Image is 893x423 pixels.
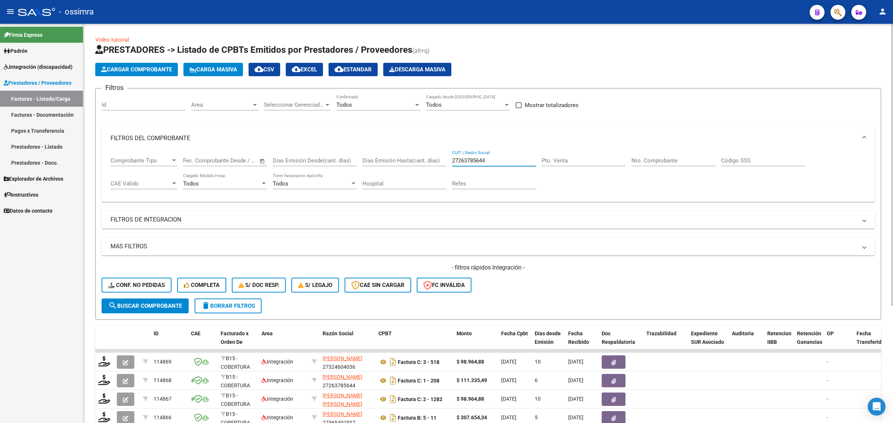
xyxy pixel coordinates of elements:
[383,63,451,76] app-download-masive: Descarga masiva de comprobantes (adjuntos)
[824,326,854,358] datatable-header-cell: OP
[568,414,583,420] span: [DATE]
[291,278,339,293] button: S/ legajo
[154,396,172,402] span: 114867
[412,47,430,54] span: (alt+q)
[4,47,28,55] span: Padrón
[535,330,561,345] span: Días desde Emisión
[111,216,857,224] mat-panel-title: FILTROS DE INTEGRACION
[188,326,218,358] datatable-header-cell: CAE
[827,359,828,365] span: -
[102,278,172,293] button: Conf. no pedidas
[794,326,824,358] datatable-header-cell: Retención Ganancias
[273,180,288,187] span: Todos
[457,359,484,365] strong: $ 98.964,88
[398,415,436,421] strong: Factura B: 5 - 11
[827,377,828,383] span: -
[249,63,280,76] button: CSV
[688,326,729,358] datatable-header-cell: Expediente SUR Asociado
[320,326,375,358] datatable-header-cell: Razón Social
[457,377,487,383] strong: $ 111.335,49
[535,359,541,365] span: 10
[417,278,471,293] button: FC Inválida
[4,79,71,87] span: Prestadores / Proveedores
[259,326,309,358] datatable-header-cell: Area
[262,359,293,365] span: Integración
[378,330,392,336] span: CPBT
[388,356,398,368] i: Descargar documento
[4,191,38,199] span: Instructivos
[501,377,516,383] span: [DATE]
[323,374,362,380] span: [PERSON_NAME]
[764,326,794,358] datatable-header-cell: Retencion IIBB
[221,374,255,397] span: B15 - COBERTURA DE SALUD S.A.
[457,414,487,420] strong: $ 307.654,34
[535,377,538,383] span: 6
[189,66,237,73] span: Carga Masiva
[264,101,324,108] span: Seleccionar Gerenciador
[221,330,249,345] span: Facturado x Orden De
[568,377,583,383] span: [DATE]
[102,83,127,93] h3: Filtros
[767,330,791,345] span: Retencion IIBB
[389,66,445,73] span: Descarga Masiva
[102,238,875,255] mat-expansion-panel-header: MAS FILTROS
[423,282,465,288] span: FC Inválida
[95,63,178,76] button: Cargar Comprobante
[691,330,724,345] span: Expediente SUR Asociado
[286,63,323,76] button: EXCEL
[532,326,565,358] datatable-header-cell: Días desde Emisión
[568,359,583,365] span: [DATE]
[329,63,378,76] button: Estandar
[323,330,353,336] span: Razón Social
[239,282,279,288] span: S/ Doc Resp.
[111,180,171,187] span: CAE Válido
[568,330,589,345] span: Fecha Recibido
[4,207,52,215] span: Datos de contacto
[201,301,210,310] mat-icon: delete
[335,66,372,73] span: Estandar
[732,330,754,336] span: Auditoria
[498,326,532,358] datatable-header-cell: Fecha Cpbt
[4,175,63,183] span: Explorador de Archivos
[398,396,442,402] strong: Factura C: 2 - 1282
[154,377,172,383] span: 114868
[262,414,293,420] span: Integración
[59,4,94,20] span: - ossimra
[4,31,42,39] span: Firma Express
[258,157,267,165] button: Open calendar
[262,377,293,383] span: Integración
[827,396,828,402] span: -
[298,282,332,288] span: S/ legajo
[111,242,857,251] mat-panel-title: MAS FILTROS
[177,278,226,293] button: Completa
[183,180,199,187] span: Todos
[95,45,412,55] span: PRESTADORES -> Listado de CPBTs Emitidos por Prestadores / Proveedores
[111,134,857,142] mat-panel-title: FILTROS DEL COMPROBANTE
[454,326,498,358] datatable-header-cell: Monto
[154,330,159,336] span: ID
[335,65,343,74] mat-icon: cloud_download
[398,378,439,384] strong: Factura C: 1 - 208
[102,211,875,229] mat-expansion-panel-header: FILTROS DE INTEGRACION
[183,63,243,76] button: Carga Masiva
[797,330,822,345] span: Retención Ganancias
[262,330,273,336] span: Area
[827,414,828,420] span: -
[4,63,73,71] span: Integración (discapacidad)
[388,375,398,387] i: Descargar documento
[255,65,263,74] mat-icon: cloud_download
[102,126,875,150] mat-expansion-panel-header: FILTROS DEL COMPROBANTE
[729,326,764,358] datatable-header-cell: Auditoria
[457,330,472,336] span: Monto
[535,396,541,402] span: 10
[102,298,189,313] button: Buscar Comprobante
[568,396,583,402] span: [DATE]
[201,303,255,309] span: Borrar Filtros
[857,330,884,345] span: Fecha Transferido
[501,330,528,336] span: Fecha Cpbt
[868,398,886,416] div: Open Intercom Messenger
[375,326,454,358] datatable-header-cell: CPBT
[565,326,599,358] datatable-header-cell: Fecha Recibido
[501,414,516,420] span: [DATE]
[221,393,255,416] span: B15 - COBERTURA DE SALUD S.A.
